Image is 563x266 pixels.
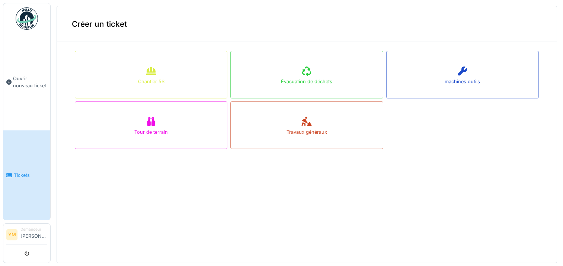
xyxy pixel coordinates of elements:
div: Créer un ticket [57,6,557,42]
img: Badge_color-CXgf-gQk.svg [16,7,38,30]
div: Évacuation de déchets [281,78,332,85]
a: Tickets [3,130,50,220]
li: [PERSON_NAME] [20,227,47,243]
div: Demandeur [20,227,47,232]
li: YM [6,229,17,240]
span: Ouvrir nouveau ticket [13,75,47,89]
span: Tickets [14,172,47,179]
div: Chantier 5S [138,78,164,85]
a: YM Demandeur[PERSON_NAME] [6,227,47,244]
div: machines outils [445,78,480,85]
div: Travaux généraux [287,129,327,136]
a: Ouvrir nouveau ticket [3,34,50,130]
div: Tour de terrain [134,129,168,136]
